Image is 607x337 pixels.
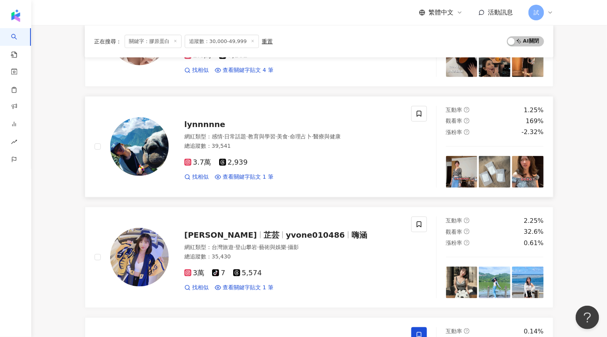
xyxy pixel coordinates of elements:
div: 32.6% [524,228,544,236]
span: 美食 [277,133,288,140]
a: search [11,28,27,59]
span: 觀看率 [446,118,462,124]
span: 芷芸 [264,230,279,240]
span: question-circle [464,218,470,223]
span: question-circle [464,129,470,135]
span: yvone010486 [286,230,345,240]
span: [PERSON_NAME] [184,230,257,240]
a: KOL Avatarlynnnnne網紅類型：感情·日常話題·教育與學習·美食·命理占卜·醫療與健康總追蹤數：39,5413.7萬2,939找相似查看關鍵字貼文 1 筆互動率question-c... [85,96,553,197]
span: question-circle [464,118,470,124]
span: rise [11,134,17,152]
span: 互動率 [446,328,462,334]
span: · [312,133,313,140]
span: 2,939 [219,158,248,167]
div: -2.32% [521,128,544,136]
div: 169% [526,117,544,125]
span: · [275,133,277,140]
div: 2.25% [524,217,544,225]
span: · [234,244,235,250]
a: 查看關鍵字貼文 4 筆 [215,66,273,74]
img: post-image [479,156,511,188]
img: KOL Avatar [110,117,169,176]
span: question-circle [464,328,470,334]
span: 藝術與娛樂 [259,244,286,250]
span: 找相似 [192,66,209,74]
a: 查看關鍵字貼文 1 筆 [215,173,273,181]
img: post-image [446,45,478,77]
img: post-image [512,267,544,298]
span: question-circle [464,240,470,246]
span: 找相似 [192,173,209,181]
div: 網紅類型 ： [184,133,402,141]
span: 命理占卜 [290,133,312,140]
a: 查看關鍵字貼文 1 筆 [215,284,273,292]
img: post-image [479,267,511,298]
span: 查看關鍵字貼文 1 筆 [223,284,273,292]
iframe: Help Scout Beacon - Open [576,306,599,329]
span: 7 [212,269,225,277]
div: 總追蹤數 ： 35,430 [184,253,402,261]
span: 醫療與健康 [313,133,341,140]
span: · [288,133,289,140]
div: 0.61% [524,239,544,247]
img: post-image [479,45,511,77]
div: 0.14% [524,327,544,336]
div: 重置 [262,38,273,44]
img: post-image [512,156,544,188]
div: 網紅類型 ： [184,244,402,251]
span: 互動率 [446,217,462,224]
span: 教育與學習 [248,133,275,140]
span: 嗨涵 [352,230,367,240]
span: 活動訊息 [488,9,513,16]
span: 關鍵字：膠原蛋白 [125,34,182,48]
span: question-circle [464,229,470,234]
span: 觀看率 [446,229,462,235]
span: 3萬 [184,269,204,277]
span: 台灣旅遊 [212,244,234,250]
span: 3.7萬 [184,158,211,167]
a: 找相似 [184,284,209,292]
div: 1.25% [524,106,544,115]
span: lynnnnne [184,120,225,129]
span: 攝影 [288,244,299,250]
img: post-image [446,267,478,298]
span: · [257,244,259,250]
span: 日常話題 [224,133,246,140]
a: 找相似 [184,173,209,181]
div: 總追蹤數 ： 39,541 [184,142,402,150]
span: 感情 [212,133,223,140]
a: KOL Avatar[PERSON_NAME]芷芸yvone010486嗨涵網紅類型：台灣旅遊·登山攀岩·藝術與娛樂·攝影總追蹤數：35,4303萬75,574找相似查看關鍵字貼文 1 筆互動率... [85,207,553,308]
span: 找相似 [192,284,209,292]
span: 試 [534,8,539,17]
img: KOL Avatar [110,228,169,287]
span: · [223,133,224,140]
span: 查看關鍵字貼文 4 筆 [223,66,273,74]
a: 找相似 [184,66,209,74]
span: 查看關鍵字貼文 1 筆 [223,173,273,181]
span: 5,574 [233,269,262,277]
span: 漲粉率 [446,240,462,246]
span: 漲粉率 [446,129,462,135]
img: post-image [446,156,478,188]
span: 正在搜尋 ： [94,38,121,44]
span: · [246,133,248,140]
span: 登山攀岩 [235,244,257,250]
span: · [286,244,288,250]
span: 互動率 [446,107,462,113]
span: 追蹤數：30,000-49,999 [185,34,259,48]
img: logo icon [9,9,22,22]
img: post-image [512,45,544,77]
span: 繁體中文 [428,8,453,17]
span: question-circle [464,107,470,113]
